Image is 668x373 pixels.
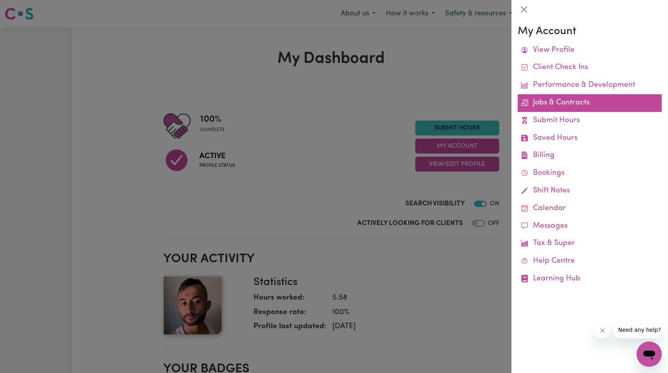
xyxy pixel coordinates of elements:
a: Messages [518,218,662,235]
a: Learning Hub [518,270,662,288]
a: Shift Notes [518,182,662,200]
a: Billing [518,147,662,165]
a: View Profile [518,42,662,59]
a: Tax & Super [518,235,662,252]
iframe: Button to launch messaging window [637,342,662,367]
iframe: Message from company [613,321,662,338]
a: Saved Hours [518,130,662,147]
a: Performance & Development [518,77,662,94]
button: Close [518,3,530,16]
iframe: Close message [595,323,610,338]
a: Bookings [518,165,662,182]
h3: My Account [518,25,662,38]
a: Help Centre [518,252,662,270]
a: Submit Hours [518,112,662,130]
a: Calendar [518,200,662,218]
a: Jobs & Contracts [518,94,662,112]
a: Client Check Ins [518,59,662,77]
